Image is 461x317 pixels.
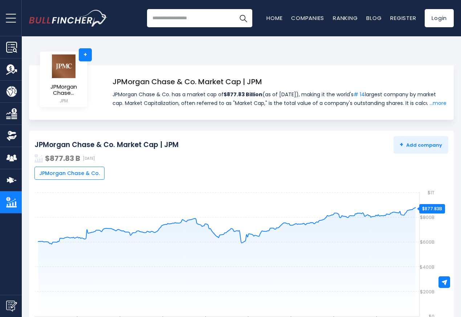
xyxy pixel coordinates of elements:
strong: $877.83 B [45,153,80,163]
text: $400B [420,264,435,271]
h2: JPMorgan Chase & Co. Market Cap | JPM [34,141,179,150]
strong: + [400,141,403,149]
img: addasd [34,154,43,163]
div: $877.83B [419,204,445,214]
button: +Add company [393,136,448,154]
small: JPM [46,98,81,104]
img: Bullfincher logo [29,10,107,27]
a: Ranking [333,14,358,22]
span: JPMorgan Chase... [46,84,81,96]
a: ...more [428,99,446,107]
img: logo [51,54,76,78]
text: $1T [428,189,435,196]
img: Ownership [6,130,17,141]
strong: $877.83 Billion [224,91,262,98]
text: $200B [420,288,435,295]
span: [DATE] [83,156,95,161]
span: JPMorgan Chase & Co. [39,170,100,176]
a: # 14 [354,91,365,98]
a: Register [390,14,416,22]
text: $800B [420,214,435,221]
span: JPMorgan Chase & Co. has a market cap of (as of [DATE]), making it the world's largest company by... [113,90,446,107]
a: + [79,48,92,61]
text: $600B [420,239,435,245]
a: Blog [366,14,382,22]
span: Add company [400,142,442,148]
a: Companies [291,14,324,22]
a: JPMorgan Chase... JPM [45,54,82,105]
a: Go to homepage [29,10,107,27]
a: Home [266,14,282,22]
button: Search [234,9,252,27]
a: Login [425,9,454,27]
h1: JPMorgan Chase & Co. Market Cap | JPM [113,76,446,87]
